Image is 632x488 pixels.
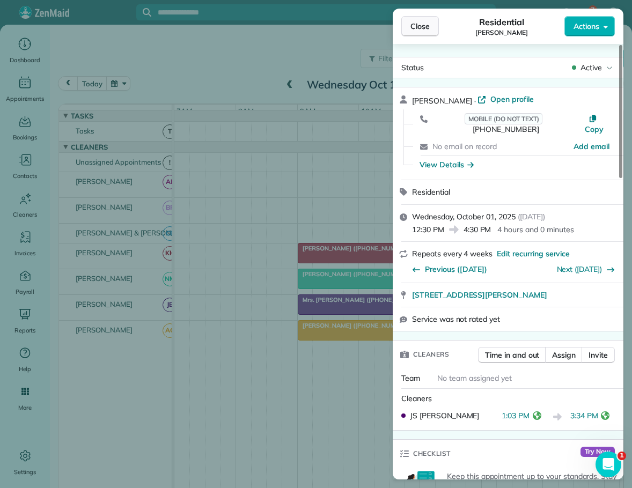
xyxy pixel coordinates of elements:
[479,16,525,28] span: Residential
[412,187,450,197] span: Residential
[401,394,432,403] span: Cleaners
[413,349,449,360] span: Cleaners
[413,448,451,459] span: Checklist
[410,410,479,421] span: JS [PERSON_NAME]
[412,96,472,106] span: [PERSON_NAME]
[574,21,599,32] span: Actions
[557,264,615,275] button: Next ([DATE])
[412,290,617,300] a: [STREET_ADDRESS][PERSON_NAME]
[412,314,500,324] span: Service was not rated yet
[545,347,583,363] button: Assign
[412,212,516,221] span: Wednesday, October 01, 2025
[570,410,598,424] span: 3:34 PM
[473,124,539,134] span: [PHONE_NUMBER]
[412,264,487,275] button: Previous ([DATE])
[401,63,424,72] span: Status
[589,350,608,360] span: Invite
[472,97,478,105] span: ·
[485,350,539,360] span: Time in and out
[412,249,493,258] span: Repeats every 4 weeks
[579,113,609,135] button: Copy
[432,142,497,151] span: No email on record
[618,452,626,460] span: 1
[401,373,420,383] span: Team
[552,350,576,360] span: Assign
[497,248,570,259] span: Edit recurring service
[475,28,528,37] span: [PERSON_NAME]
[410,21,430,32] span: Close
[497,224,574,235] p: 4 hours and 0 minutes
[490,94,534,105] span: Open profile
[465,113,542,124] span: MOBILE (DO NOT TEXT)
[502,410,530,424] span: 1:03 PM
[585,124,604,134] span: Copy
[425,264,487,275] span: Previous ([DATE])
[432,113,579,135] a: MOBILE (DO NOT TEXT)[PHONE_NUMBER]
[580,62,602,73] span: Active
[518,212,545,221] span: ( [DATE] )
[478,347,546,363] button: Time in and out
[401,16,439,36] button: Close
[582,347,615,363] button: Invite
[574,141,609,152] a: Add email
[477,94,534,105] a: Open profile
[596,452,621,477] iframe: Intercom live chat
[420,159,474,170] button: View Details
[412,224,444,235] span: 12:30 PM
[464,224,491,235] span: 4:30 PM
[412,290,547,300] span: [STREET_ADDRESS][PERSON_NAME]
[557,264,602,274] a: Next ([DATE])
[437,373,512,383] span: No team assigned yet
[580,447,615,457] span: Try Now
